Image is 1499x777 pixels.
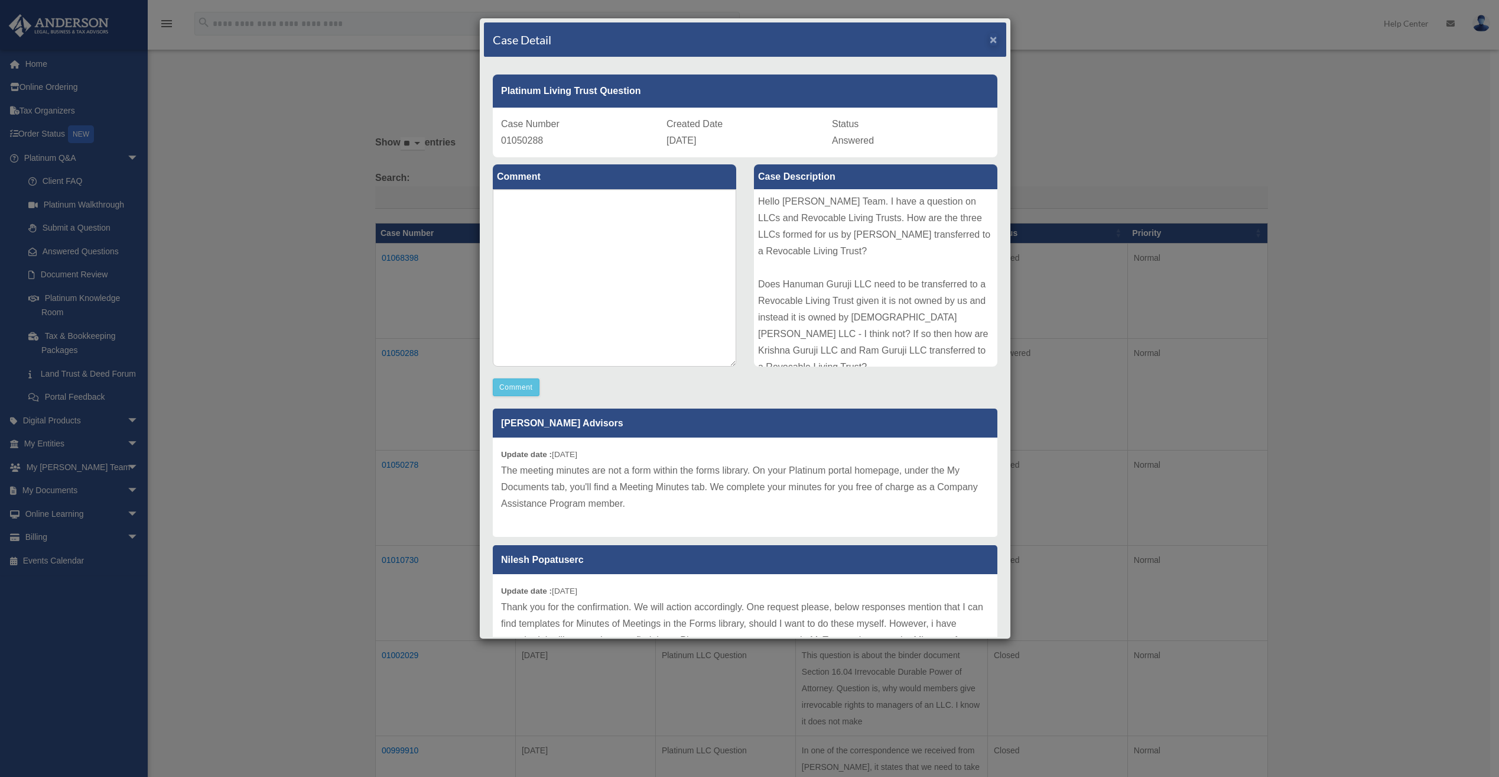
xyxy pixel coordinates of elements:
[990,33,997,46] span: ×
[501,135,543,145] span: 01050288
[493,164,736,189] label: Comment
[493,31,551,48] h4: Case Detail
[501,450,577,459] small: [DATE]
[666,119,723,129] span: Created Date
[501,119,560,129] span: Case Number
[501,587,577,595] small: [DATE]
[501,462,989,512] p: The meeting minutes are not a form within the forms library. On your Platinum portal homepage, un...
[990,33,997,46] button: Close
[493,75,997,108] div: Platinum Living Trust Question
[493,545,997,574] p: Nilesh Popatuserc
[832,135,874,145] span: Answered
[832,119,859,129] span: Status
[501,450,552,459] b: Update date :
[501,587,552,595] b: Update date :
[493,409,997,438] p: [PERSON_NAME] Advisors
[754,189,997,367] div: Hello [PERSON_NAME] Team. I have a question on LLCs and Revocable Living Trusts. How are the thre...
[754,164,997,189] label: Case Description
[501,599,989,665] p: Thank you for the confirmation. We will action accordingly. One request please, below responses m...
[666,135,696,145] span: [DATE]
[493,378,539,396] button: Comment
